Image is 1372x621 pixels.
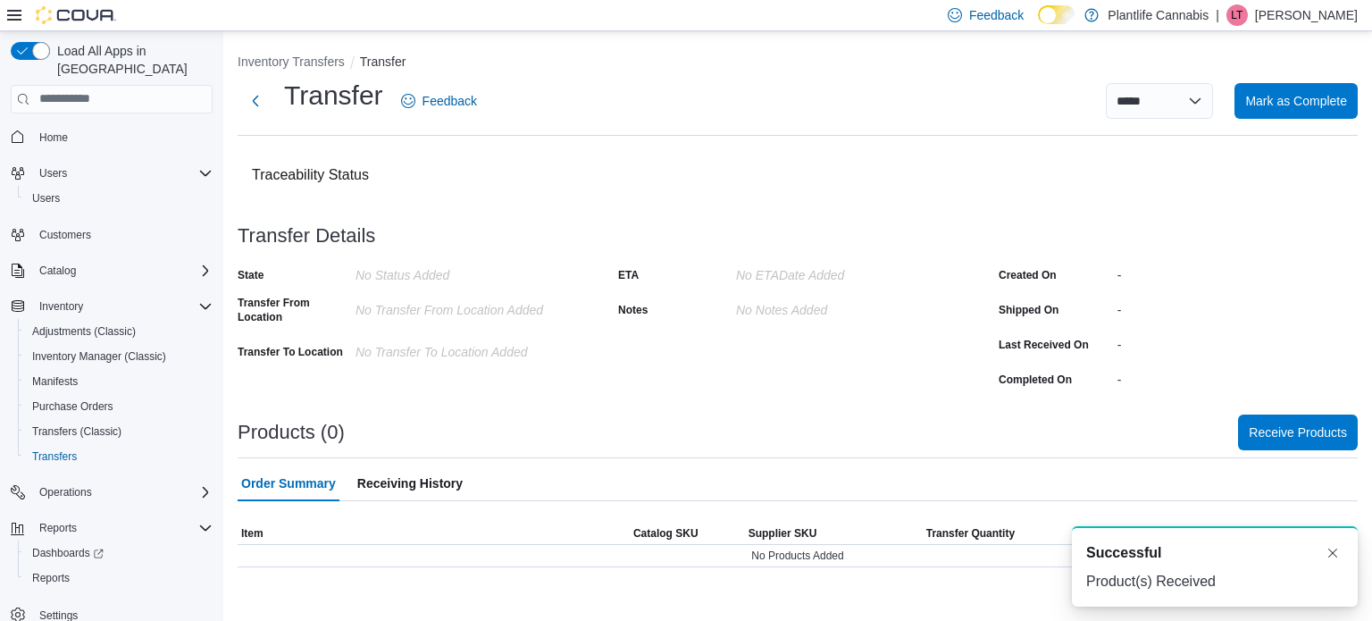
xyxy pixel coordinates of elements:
div: - [1117,365,1358,387]
span: Users [25,188,213,209]
button: Operations [4,480,220,505]
span: Reports [32,571,70,585]
label: Completed On [999,373,1072,387]
a: Transfers (Classic) [25,421,129,442]
a: Transfers [25,446,84,467]
button: Inventory Manager (Classic) [18,344,220,369]
span: Transfers (Classic) [25,421,213,442]
p: Plantlife Cannabis [1108,4,1209,26]
span: Customers [39,228,91,242]
a: Adjustments (Classic) [25,321,143,342]
div: Product(s) Received [1086,571,1343,592]
span: Item [241,526,264,541]
button: Reports [32,517,84,539]
label: Transfer To Location [238,345,343,359]
a: Reports [25,567,77,589]
span: No Products Added [751,549,843,563]
div: - [1117,296,1358,317]
span: Transfers [32,449,77,464]
button: Catalog [4,258,220,283]
div: No Transfer To Location Added [356,338,595,359]
span: Supplier SKU [749,526,817,541]
span: Operations [32,482,213,503]
span: Receive Products [1249,424,1347,441]
label: Notes [618,303,648,317]
span: Transfers (Classic) [32,424,121,439]
h1: Transfer [284,78,383,113]
div: Logan Tisdel [1226,4,1248,26]
div: No Status added [356,261,595,282]
span: Reports [32,517,213,539]
button: Users [32,163,74,184]
span: Load All Apps in [GEOGRAPHIC_DATA] [50,42,213,78]
span: Catalog SKU [633,526,699,541]
span: Inventory [39,299,83,314]
p: [PERSON_NAME] [1255,4,1358,26]
button: Catalog [32,260,83,281]
span: Inventory Manager (Classic) [32,349,166,364]
a: Manifests [25,371,85,392]
label: State [238,268,264,282]
button: Mark as Complete [1234,83,1358,119]
button: Inventory Transfers [238,55,345,69]
label: Last Received On [999,338,1089,352]
nav: An example of EuiBreadcrumbs [238,53,1358,74]
span: Inventory [32,296,213,317]
button: Receive Products [1238,415,1358,450]
span: Inventory Manager (Classic) [25,346,213,367]
span: Users [32,163,213,184]
span: Transfers [25,446,213,467]
img: Cova [36,6,116,24]
a: Inventory Manager (Classic) [25,346,173,367]
button: Supplier SKU [745,523,866,544]
span: Catalog [39,264,76,278]
span: Catalog [32,260,213,281]
button: Inventory [32,296,90,317]
button: Transfers [18,444,220,469]
span: Transfer Quantity [926,526,1015,541]
button: Home [4,124,220,150]
span: Order Summary [241,466,336,501]
a: Home [32,127,75,148]
span: Operations [39,485,92,499]
span: Purchase Orders [32,399,113,414]
a: Users [25,188,67,209]
button: Manifests [18,369,220,394]
span: Purchase Orders [25,396,213,417]
span: Users [32,191,60,206]
span: Feedback [422,92,477,110]
span: Manifests [25,371,213,392]
button: Users [18,186,220,211]
button: Transfers (Classic) [18,419,220,444]
span: Reports [39,521,77,535]
button: Transfer [360,55,406,69]
button: Transfer Quantity [866,523,1018,544]
span: Users [39,166,67,180]
a: Customers [32,224,98,246]
span: Home [32,126,213,148]
a: Dashboards [25,542,111,564]
label: Created On [999,268,1057,282]
h3: Transfer Details [238,225,375,247]
button: Next [238,83,273,119]
button: Users [4,161,220,186]
button: Customers [4,222,220,248]
span: Customers [32,223,213,246]
span: Adjustments (Classic) [32,324,136,339]
span: Successful [1086,542,1161,564]
span: Reports [25,567,213,589]
label: Shipped On [999,303,1058,317]
a: Purchase Orders [25,396,121,417]
div: No Notes added [736,296,975,317]
span: Manifests [32,374,78,389]
label: ETA [618,268,639,282]
button: Operations [32,482,99,503]
label: Transfer From Location [238,296,348,324]
button: Inventory [4,294,220,319]
span: Home [39,130,68,145]
button: Reports [18,566,220,591]
button: Purchase Orders [18,394,220,419]
span: Dashboards [25,542,213,564]
button: Dismiss toast [1322,542,1343,564]
span: Adjustments (Classic) [25,321,213,342]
